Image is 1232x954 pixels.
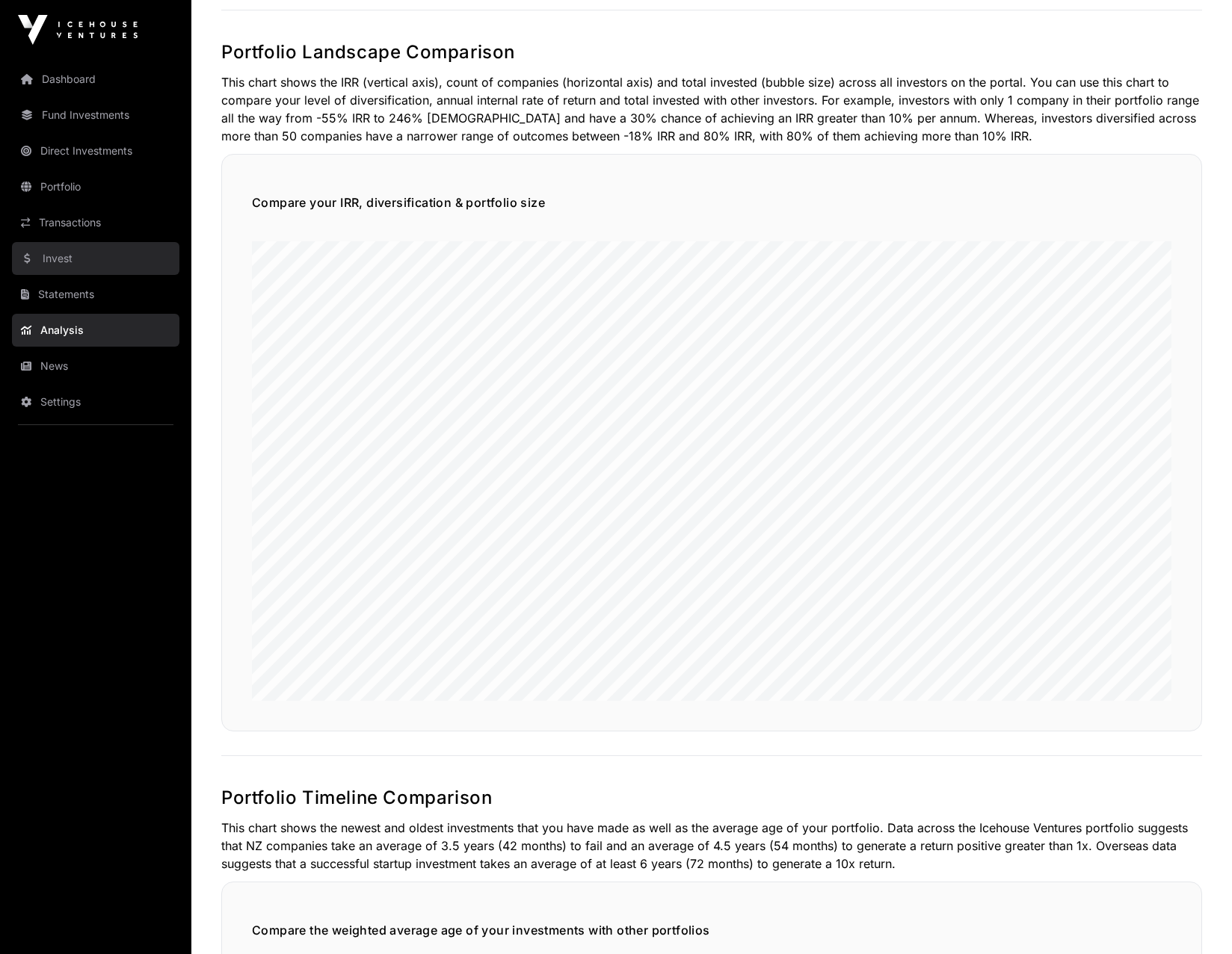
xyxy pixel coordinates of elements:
[12,242,179,275] a: Invest
[12,99,179,131] a: Fund Investments
[221,73,1202,145] p: This chart shows the IRR (vertical axis), count of companies (horizontal axis) and total invested...
[221,786,1202,810] h2: Portfolio Timeline Comparison
[252,921,1171,939] h5: Compare the weighted average age of your investments with other portfolios
[221,819,1202,873] p: This chart shows the newest and oldest investments that you have made as well as the average age ...
[221,40,1202,64] h2: Portfolio Landscape Comparison
[18,15,138,45] img: Icehouse Ventures Logo
[12,63,179,96] a: Dashboard
[12,314,179,347] a: Analysis
[1157,882,1232,954] iframe: Chat Widget
[12,206,179,239] a: Transactions
[12,350,179,382] a: News
[12,385,179,418] a: Settings
[12,278,179,311] a: Statements
[12,134,179,167] a: Direct Investments
[12,170,179,203] a: Portfolio
[252,193,1171,211] h5: Compare your IRR, diversification & portfolio size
